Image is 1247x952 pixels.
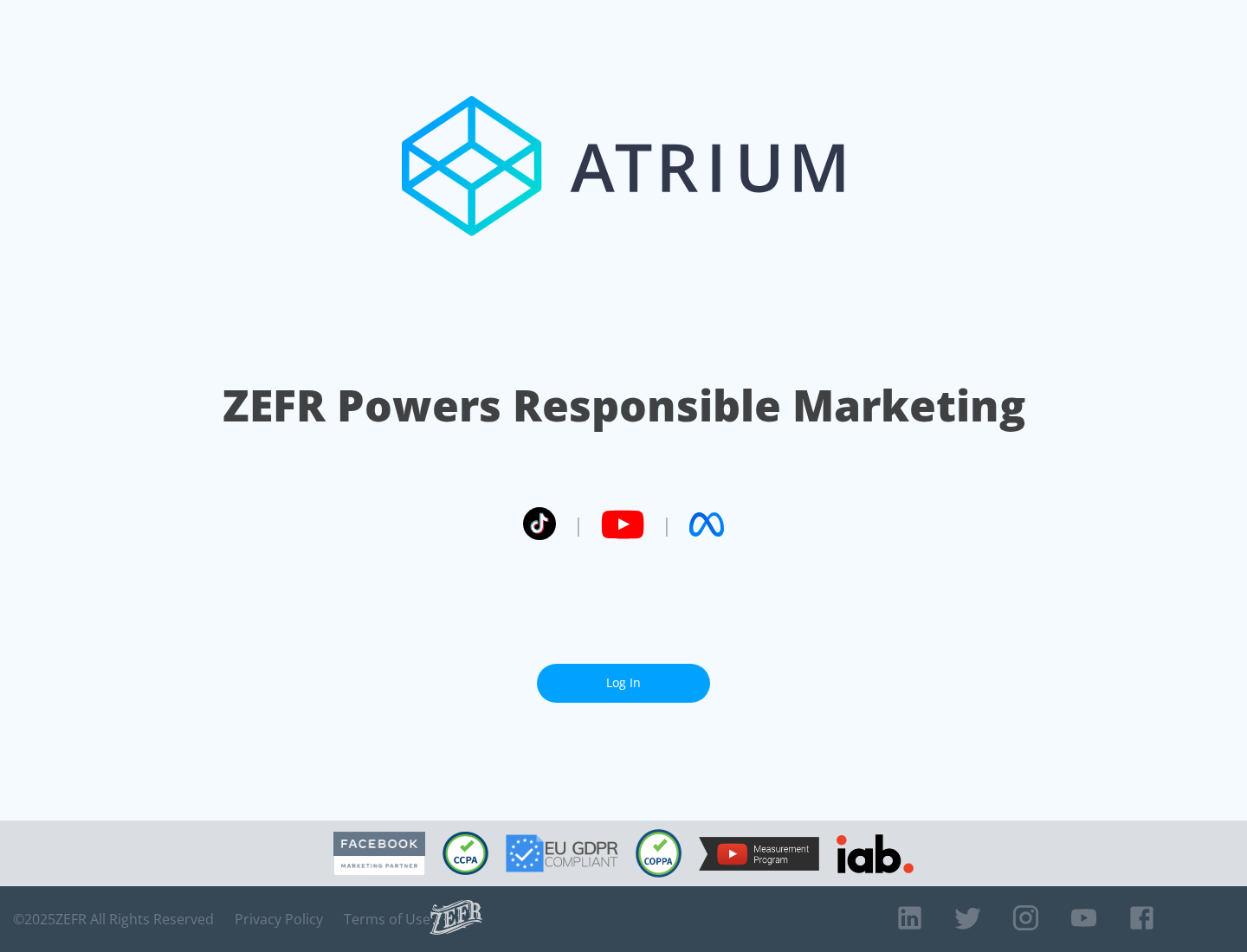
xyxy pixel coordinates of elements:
img: GDPR Compliant [506,834,618,872]
img: YouTube Measurement Program [699,837,819,871]
a: Terms of Use [344,910,430,928]
img: CCPA Compliant [443,832,488,875]
span: | [662,511,672,537]
span: © 2025 ZEFR All Rights Reserved [13,910,214,928]
a: Log In [537,664,710,703]
span: | [573,511,584,537]
img: Facebook Marketing Partner [333,832,425,876]
img: IAB [837,834,914,873]
h1: ZEFR Powers Responsible Marketing [223,376,1025,435]
img: COPPA Compliant [636,829,682,878]
a: Privacy Policy [235,910,323,928]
